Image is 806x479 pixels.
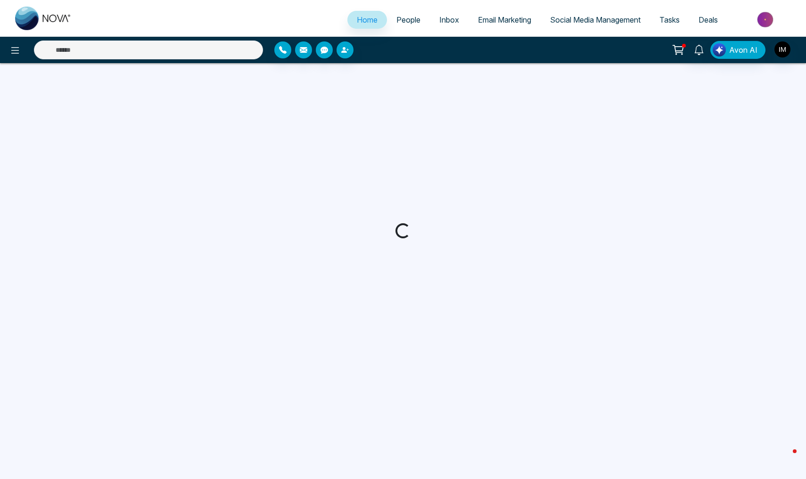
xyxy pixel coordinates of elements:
a: Tasks [650,11,689,29]
a: Social Media Management [541,11,650,29]
button: Avon AI [710,41,765,59]
a: Email Marketing [469,11,541,29]
img: Nova CRM Logo [15,7,72,30]
span: Social Media Management [550,15,641,24]
span: Tasks [659,15,680,24]
span: Inbox [439,15,459,24]
a: Home [347,11,387,29]
a: People [387,11,430,29]
iframe: Intercom live chat [774,447,797,470]
img: Market-place.gif [732,9,800,30]
span: Deals [699,15,718,24]
span: Email Marketing [478,15,531,24]
span: Home [357,15,378,24]
img: User Avatar [774,41,790,57]
span: Avon AI [729,44,757,56]
span: People [396,15,420,24]
a: Inbox [430,11,469,29]
img: Lead Flow [713,43,726,57]
a: Deals [689,11,727,29]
